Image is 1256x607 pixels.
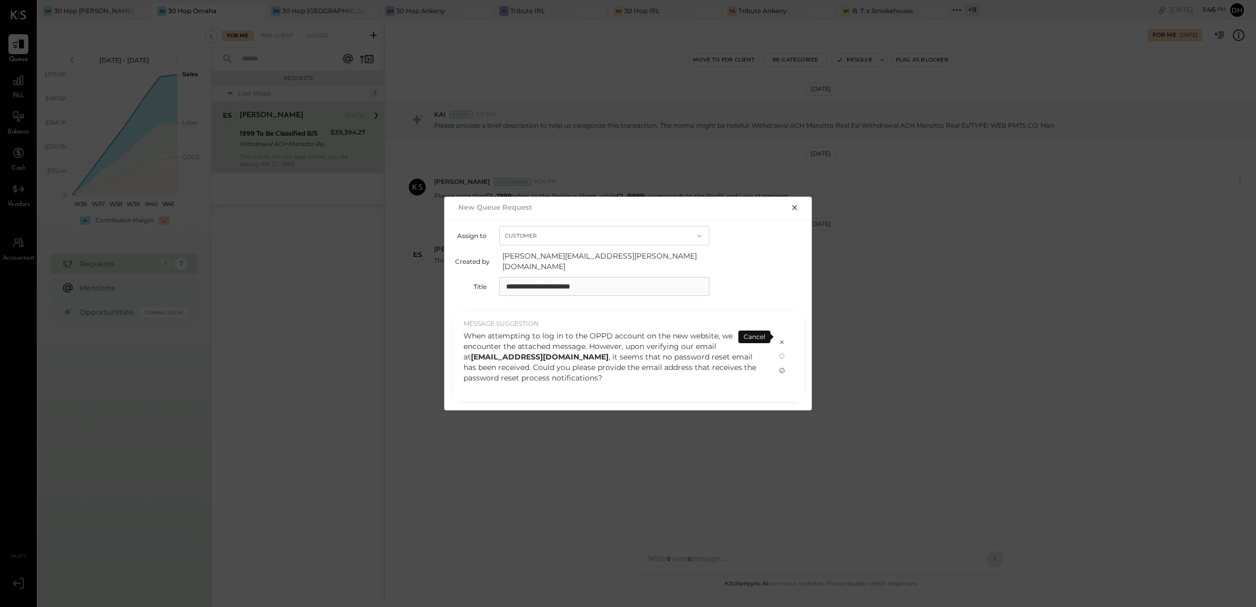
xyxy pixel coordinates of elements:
[455,258,490,265] label: Created by
[455,283,487,291] label: Title
[502,251,713,272] span: [PERSON_NAME][EMAIL_ADDRESS][PERSON_NAME][DOMAIN_NAME]
[464,319,765,328] div: MESSAGE SUGGESTION
[738,331,770,343] div: Cancel
[471,352,609,362] strong: [EMAIL_ADDRESS][DOMAIN_NAME]
[464,331,765,383] div: When attempting to log in to the OPPD account on the new website, we encounter the attached messa...
[499,226,709,245] button: Customer
[455,232,487,240] label: Assign to
[458,203,532,211] h2: New Queue Request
